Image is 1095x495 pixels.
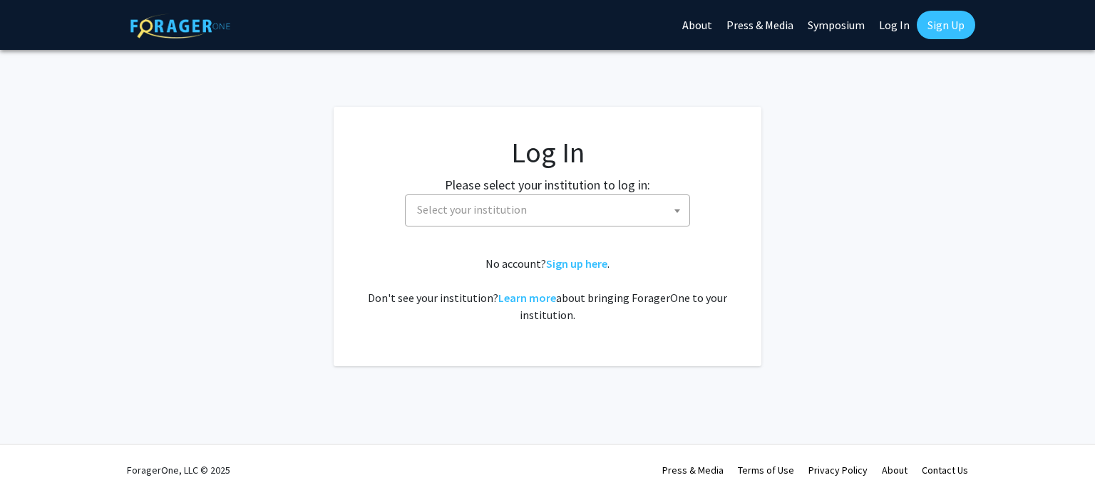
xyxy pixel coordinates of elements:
img: ForagerOne Logo [130,14,230,38]
span: Select your institution [417,202,527,217]
h1: Log In [362,135,733,170]
span: Select your institution [411,195,689,224]
div: No account? . Don't see your institution? about bringing ForagerOne to your institution. [362,255,733,323]
a: Press & Media [662,464,724,476]
a: Sign Up [917,11,975,39]
div: ForagerOne, LLC © 2025 [127,445,230,495]
label: Please select your institution to log in: [445,175,650,194]
a: Learn more about bringing ForagerOne to your institution [498,291,556,305]
a: Sign up here [546,256,607,271]
a: Privacy Policy [808,464,868,476]
span: Select your institution [405,194,690,226]
a: Contact Us [922,464,968,476]
a: About [882,464,908,476]
a: Terms of Use [738,464,794,476]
